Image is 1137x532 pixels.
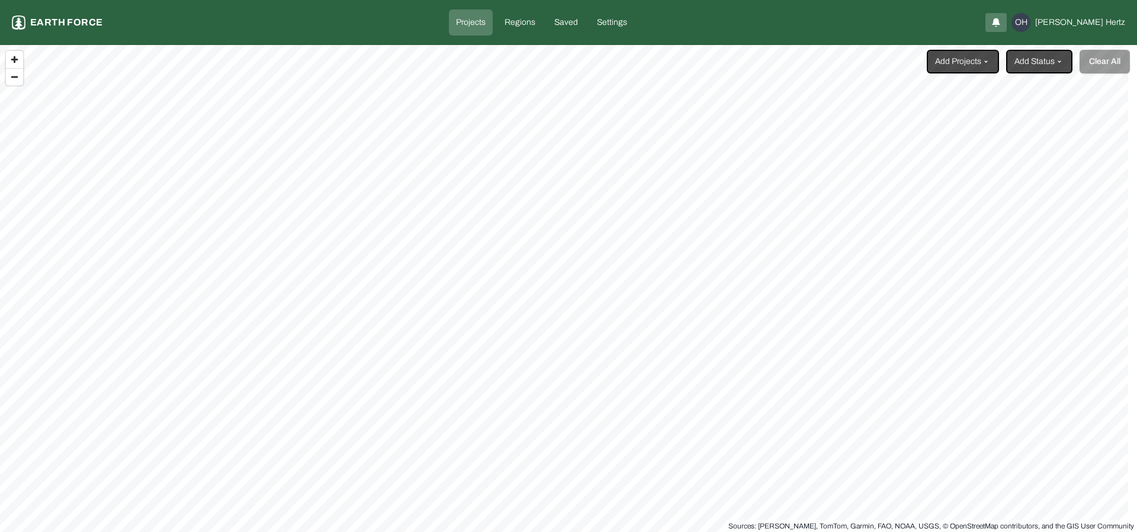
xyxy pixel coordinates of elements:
a: Projects [449,9,493,36]
span: [PERSON_NAME] [1035,17,1103,28]
a: Regions [497,9,542,36]
div: OH [1011,13,1030,32]
button: Zoom in [6,51,23,68]
p: Regions [505,17,535,28]
button: Add Status [1006,50,1072,73]
a: Settings [590,9,634,36]
button: Add Projects [927,50,999,73]
button: Zoom out [6,68,23,85]
button: Clear All [1080,50,1130,73]
p: Projects [456,17,486,28]
span: Hertz [1106,17,1125,28]
a: Saved [547,9,585,36]
p: Earth force [30,15,102,30]
img: earthforce-logo-white-uG4MPadI.svg [12,15,25,30]
button: OH[PERSON_NAME]Hertz [1011,13,1125,32]
p: Settings [597,17,627,28]
p: Saved [554,17,578,28]
div: Sources: [PERSON_NAME], TomTom, Garmin, FAO, NOAA, USGS, © OpenStreetMap contributors, and the GI... [728,520,1134,532]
